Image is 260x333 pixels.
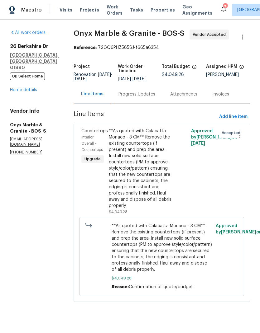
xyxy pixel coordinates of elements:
[107,4,123,16] span: Work Orders
[81,91,104,97] div: Line Items
[212,91,229,97] div: Invoices
[109,128,174,209] div: **As quoted with Calacatta Monaco - 3 CM** Remove the existing countertops (if present) and prep ...
[192,64,197,73] span: The total cost of line items that have been proposed by Opendoor. This sum includes line items th...
[10,30,46,35] a: All work orders
[10,122,59,134] h5: Onyx Marble & Granite - BOS-S
[118,77,131,81] span: [DATE]
[74,77,87,81] span: [DATE]
[74,64,90,69] h5: Project
[74,30,185,37] span: Onyx Marble & Granite - BOS-S
[217,111,250,123] button: Add line item
[112,275,212,281] span: $4,049.28
[118,64,162,73] h5: Work Order Timeline
[82,156,103,162] span: Upgrade
[170,91,197,97] div: Attachments
[129,285,193,289] span: Confirmation of quote/budget
[74,111,217,123] span: Line Items
[10,108,59,114] h4: Vendor Info
[80,7,99,13] span: Projects
[206,64,237,69] h5: Assigned HPM
[74,73,113,81] span: -
[223,4,227,10] div: 7
[74,45,250,51] div: 72GQ6PHZ585SJ-f665a6354
[81,135,103,152] span: Interior Overall - Countertops
[109,210,128,214] span: $4,049.28
[162,64,190,69] h5: Total Budget
[118,91,155,97] div: Progress Updates
[21,7,42,13] span: Maestro
[151,7,175,13] span: Properties
[206,73,250,77] div: [PERSON_NAME]
[118,77,146,81] span: -
[182,4,212,16] span: Geo Assignments
[219,113,248,121] span: Add line item
[191,141,205,146] span: [DATE]
[112,223,212,273] span: **As quoted with Calacatta Monaco - 3 CM** Remove the existing countertops (if present) and prep ...
[132,77,146,81] span: [DATE]
[193,31,228,38] span: Vendor Accepted
[74,45,97,50] b: Reference:
[10,88,37,92] a: Home details
[10,73,45,80] span: OD Select Home
[112,285,129,289] span: Reason:
[74,73,113,81] span: Renovation
[191,129,237,146] span: Approved by [PERSON_NAME] on
[162,73,184,77] span: $4,049.28
[60,7,72,13] span: Visits
[98,73,111,77] span: [DATE]
[239,64,244,73] span: The hpm assigned to this work order.
[130,8,143,12] span: Tasks
[81,129,108,133] span: Countertops
[222,130,243,136] span: Accepted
